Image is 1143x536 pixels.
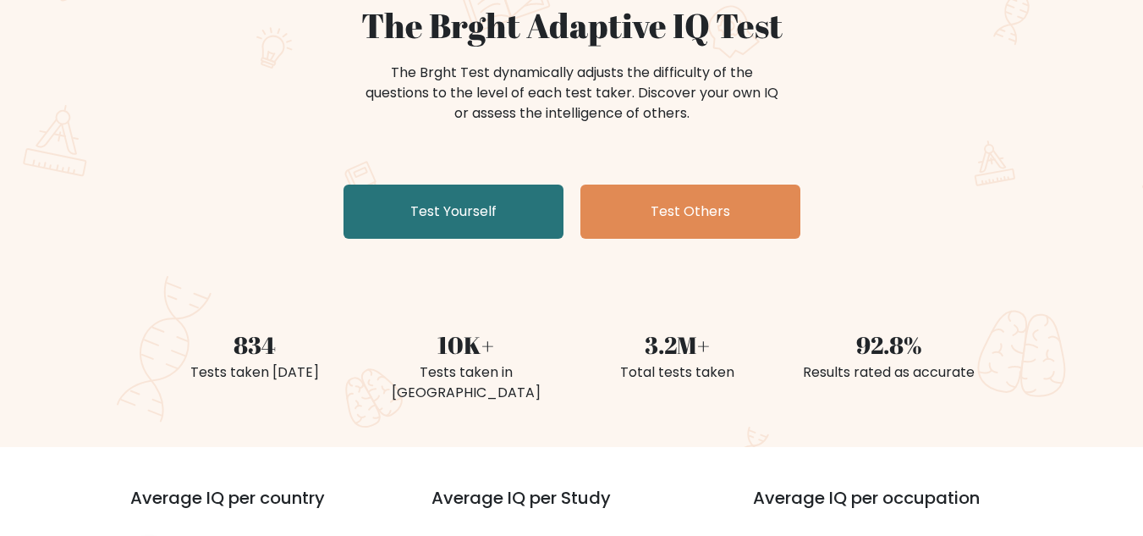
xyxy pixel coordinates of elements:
div: 92.8% [794,327,985,362]
div: Total tests taken [582,362,773,383]
h3: Average IQ per country [130,488,371,528]
div: Results rated as accurate [794,362,985,383]
h3: Average IQ per occupation [753,488,1034,528]
div: Tests taken [DATE] [159,362,350,383]
div: 834 [159,327,350,362]
div: 3.2M+ [582,327,773,362]
a: Test Others [580,185,800,239]
div: Tests taken in [GEOGRAPHIC_DATA] [371,362,562,403]
h3: Average IQ per Study [431,488,712,528]
h1: The Brght Adaptive IQ Test [159,5,985,46]
div: 10K+ [371,327,562,362]
a: Test Yourself [343,185,563,239]
div: The Brght Test dynamically adjusts the difficulty of the questions to the level of each test take... [360,63,783,124]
